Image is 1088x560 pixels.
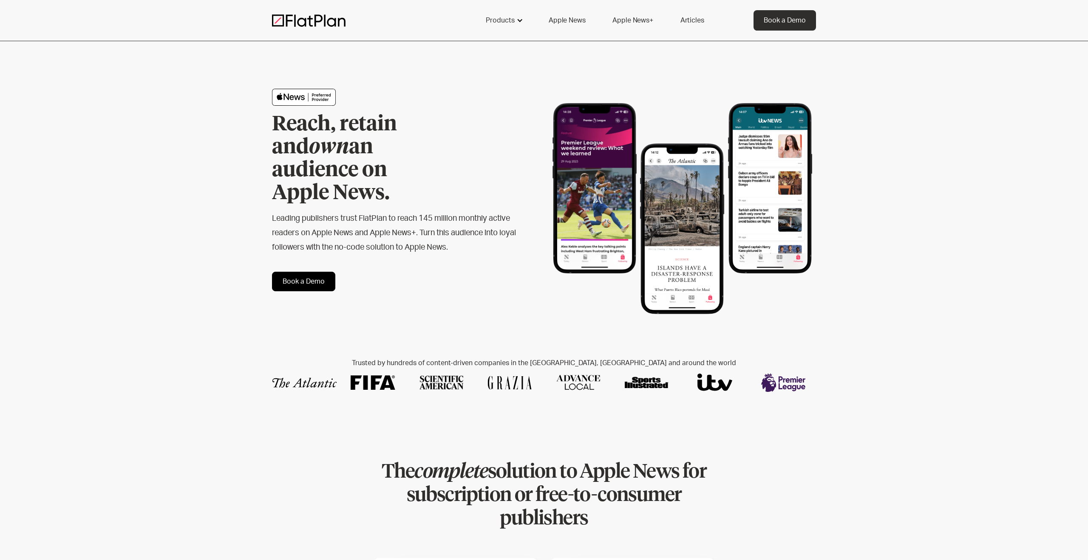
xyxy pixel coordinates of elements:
h2: Leading publishers trust FlatPlan to reach 145 million monthly active readers on Apple News and A... [272,211,517,255]
a: Articles [670,10,714,31]
em: complete [414,462,487,482]
div: Book a Demo [764,15,806,25]
a: Apple News [538,10,595,31]
div: Products [476,10,532,31]
h2: Trusted by hundreds of content-driven companies in the [GEOGRAPHIC_DATA], [GEOGRAPHIC_DATA] and a... [272,359,816,367]
a: Book a Demo [272,272,335,291]
a: Apple News+ [602,10,663,31]
div: Products [486,15,515,25]
h1: The solution to Apple News for subscription or free-to-consumer publishers [362,461,726,531]
a: Book a Demo [754,10,816,31]
h1: Reach, retain and an audience on Apple News. [272,113,446,205]
em: own [309,137,349,158]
